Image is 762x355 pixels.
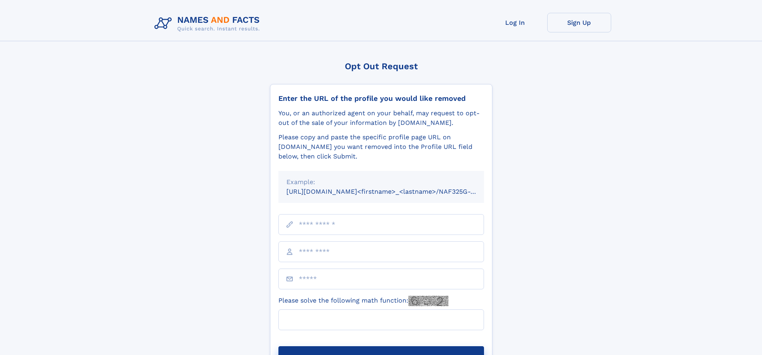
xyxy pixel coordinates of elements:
[278,296,448,306] label: Please solve the following math function:
[270,61,492,71] div: Opt Out Request
[286,177,476,187] div: Example:
[547,13,611,32] a: Sign Up
[278,132,484,161] div: Please copy and paste the specific profile page URL on [DOMAIN_NAME] you want removed into the Pr...
[278,94,484,103] div: Enter the URL of the profile you would like removed
[483,13,547,32] a: Log In
[286,188,499,195] small: [URL][DOMAIN_NAME]<firstname>_<lastname>/NAF325G-xxxxxxxx
[151,13,266,34] img: Logo Names and Facts
[278,108,484,128] div: You, or an authorized agent on your behalf, may request to opt-out of the sale of your informatio...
